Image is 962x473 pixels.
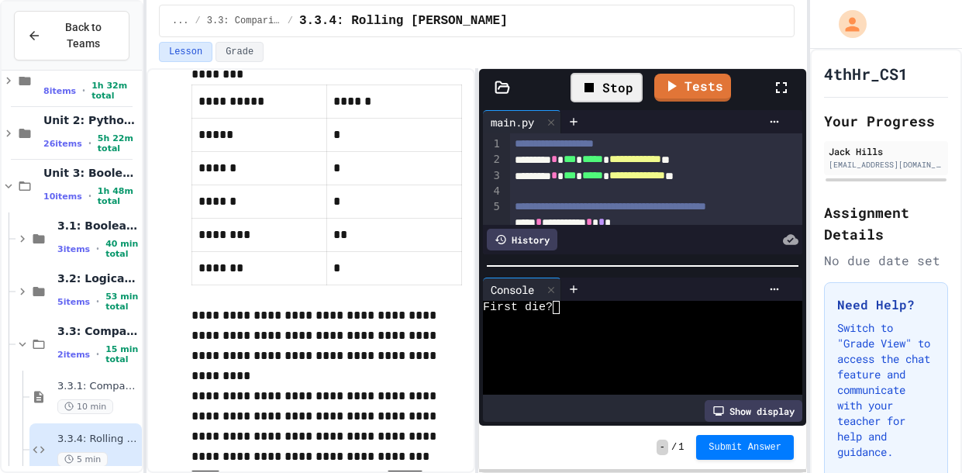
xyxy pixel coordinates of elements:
[288,15,293,27] span: /
[483,281,542,298] div: Console
[824,110,948,132] h2: Your Progress
[822,6,871,42] div: My Account
[483,199,502,231] div: 5
[824,202,948,245] h2: Assignment Details
[57,399,113,414] span: 10 min
[98,133,139,154] span: 5h 22m total
[105,239,139,259] span: 40 min total
[671,441,677,454] span: /
[709,441,781,454] span: Submit Answer
[510,133,802,296] div: To enrich screen reader interactions, please activate Accessibility in Grammarly extension settings
[96,243,99,255] span: •
[57,324,139,338] span: 3.3: Comparison Operators
[483,114,542,130] div: main.py
[705,400,802,422] div: Show display
[98,186,139,206] span: 1h 48m total
[57,452,108,467] span: 5 min
[483,278,561,301] div: Console
[105,344,139,364] span: 15 min total
[57,297,90,307] span: 5 items
[571,73,643,102] div: Stop
[654,74,731,102] a: Tests
[829,144,943,158] div: Jack Hills
[57,219,139,233] span: 3.1: Booleans
[82,85,85,97] span: •
[483,184,502,199] div: 4
[483,136,502,152] div: 1
[57,271,139,285] span: 3.2: Logical Operators
[88,137,91,150] span: •
[96,295,99,308] span: •
[50,19,116,52] span: Back to Teams
[483,168,502,184] div: 3
[14,11,129,60] button: Back to Teams
[195,15,201,27] span: /
[678,441,684,454] span: 1
[299,12,508,30] span: 3.3.4: Rolling Evens
[43,192,82,202] span: 10 items
[159,42,212,62] button: Lesson
[829,159,943,171] div: [EMAIL_ADDRESS][DOMAIN_NAME]
[216,42,264,62] button: Grade
[96,348,99,361] span: •
[487,229,557,250] div: History
[483,152,502,167] div: 2
[57,433,139,446] span: 3.3.4: Rolling [PERSON_NAME]
[696,435,794,460] button: Submit Answer
[91,81,139,101] span: 1h 32m total
[57,350,90,360] span: 2 items
[824,63,908,85] h1: 4thHr_CS1
[172,15,189,27] span: ...
[105,292,139,312] span: 53 min total
[824,251,948,270] div: No due date set
[837,320,935,460] p: Switch to "Grade View" to access the chat feature and communicate with your teacher for help and ...
[57,380,139,393] span: 3.3.1: Comparison Operators
[43,86,76,96] span: 8 items
[483,301,553,314] span: First die?
[483,110,561,133] div: main.py
[657,440,668,455] span: -
[207,15,281,27] span: 3.3: Comparison Operators
[57,244,90,254] span: 3 items
[43,139,82,149] span: 26 items
[837,295,935,314] h3: Need Help?
[43,166,139,180] span: Unit 3: Booleans and Conditionals
[88,190,91,202] span: •
[43,113,139,127] span: Unit 2: Python Fundamentals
